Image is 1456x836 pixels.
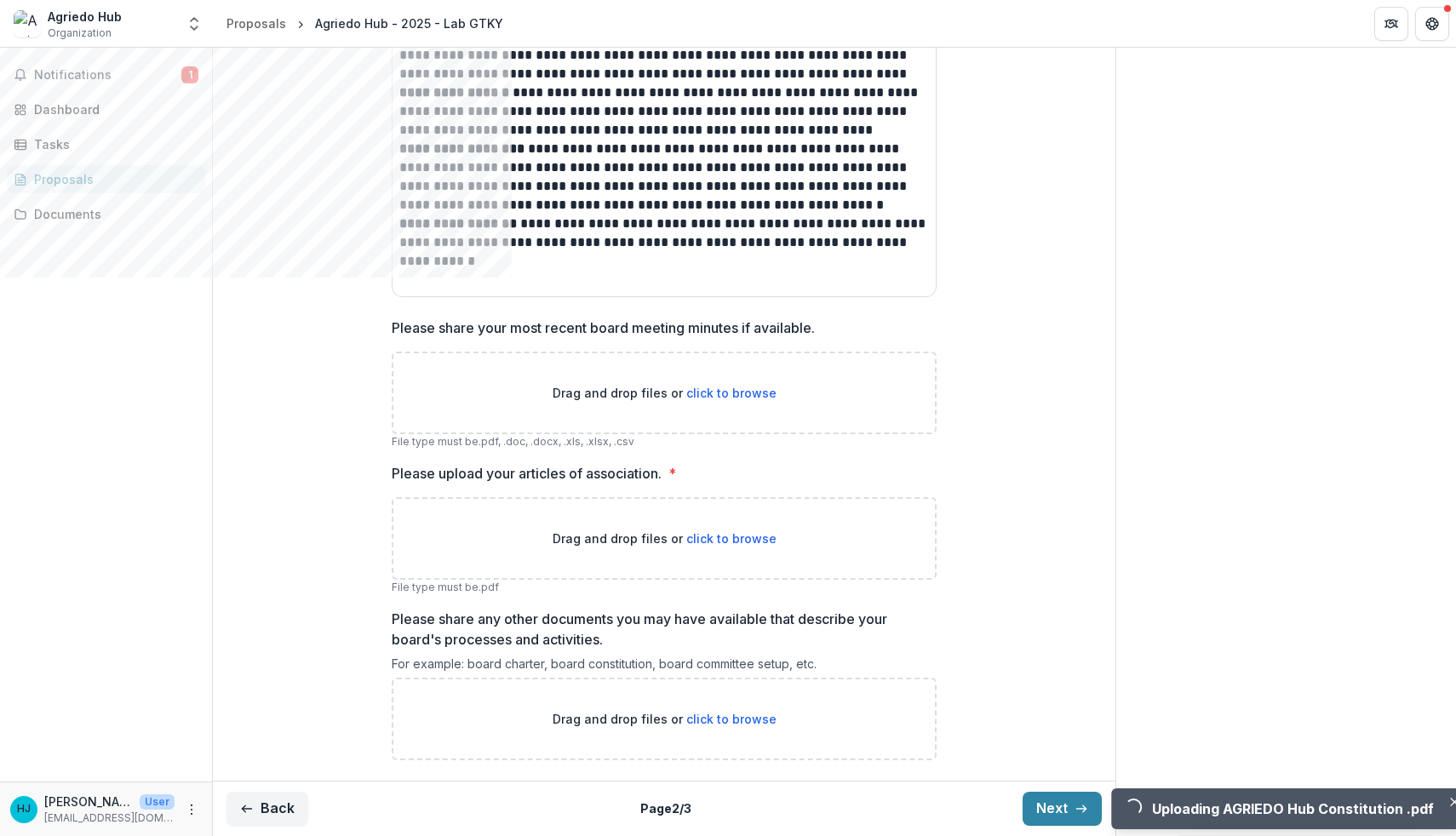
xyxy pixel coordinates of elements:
p: File type must be .pdf [392,580,937,595]
div: Hadija Jabiri [17,804,31,815]
span: click to browse [686,531,777,546]
p: Please upload your articles of association. [392,463,662,484]
nav: breadcrumb [220,11,510,36]
span: Notifications [34,68,181,83]
span: click to browse [686,712,777,726]
a: Proposals [220,11,293,36]
span: 1 [181,66,198,83]
a: Proposals [7,165,205,193]
div: Notifications-bottom-right [1086,782,1456,836]
a: Documents [7,200,205,228]
p: Please share your most recent board meeting minutes if available. [392,318,815,338]
p: [PERSON_NAME] [44,793,133,810]
img: Agriedo Hub [14,10,41,37]
button: Get Help [1415,7,1449,41]
div: Proposals [226,14,286,32]
p: Drag and drop files or [553,530,777,547]
div: Uploading AGRIEDO Hub Constitution .pdf [1152,799,1434,819]
span: click to browse [686,386,777,400]
button: Next [1023,792,1102,826]
a: Tasks [7,130,205,158]
div: Dashboard [34,100,192,118]
p: File type must be .pdf, .doc, .docx, .xls, .xlsx, .csv [392,434,937,449]
div: Tasks [34,135,192,153]
p: Drag and drop files or [553,710,777,728]
div: For example: board charter, board constitution, board committee setup, etc. [392,656,937,678]
div: Documents [34,205,192,223]
button: Partners [1374,7,1408,41]
button: Open entity switcher [182,7,206,41]
p: Please share any other documents you may have available that describe your board's processes and ... [392,609,926,650]
p: [EMAIL_ADDRESS][DOMAIN_NAME] [44,810,175,826]
p: Page 2 / 3 [640,799,691,817]
button: More [181,799,202,820]
button: Back [226,792,308,826]
button: Notifications1 [7,61,205,89]
div: Proposals [34,170,192,188]
span: Organization [48,26,112,41]
div: Agriedo Hub - 2025 - Lab GTKY [315,14,503,32]
a: Dashboard [7,95,205,123]
div: Agriedo Hub [48,8,122,26]
p: User [140,794,175,810]
p: Drag and drop files or [553,384,777,402]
